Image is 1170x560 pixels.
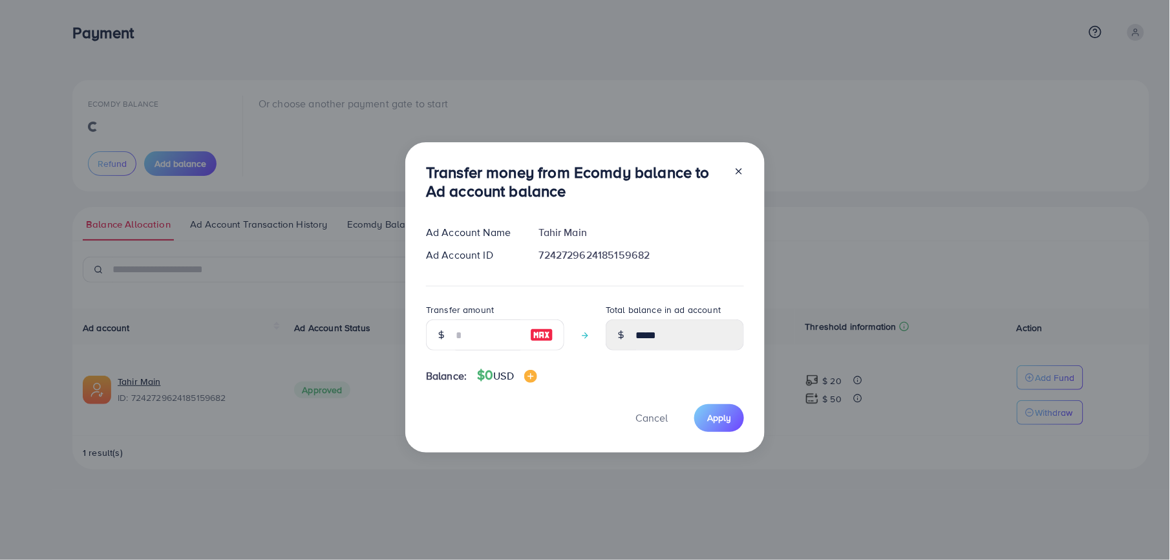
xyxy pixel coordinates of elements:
[426,163,723,200] h3: Transfer money from Ecomdy balance to Ad account balance
[635,411,668,425] span: Cancel
[619,404,684,432] button: Cancel
[426,303,494,316] label: Transfer amount
[529,248,754,263] div: 7242729624185159682
[416,248,529,263] div: Ad Account ID
[416,225,529,240] div: Ad Account Name
[477,367,537,383] h4: $0
[529,225,754,240] div: Tahir Main
[694,404,744,432] button: Apply
[494,369,514,383] span: USD
[426,369,467,383] span: Balance:
[707,411,731,424] span: Apply
[530,327,553,343] img: image
[524,370,537,383] img: image
[606,303,721,316] label: Total balance in ad account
